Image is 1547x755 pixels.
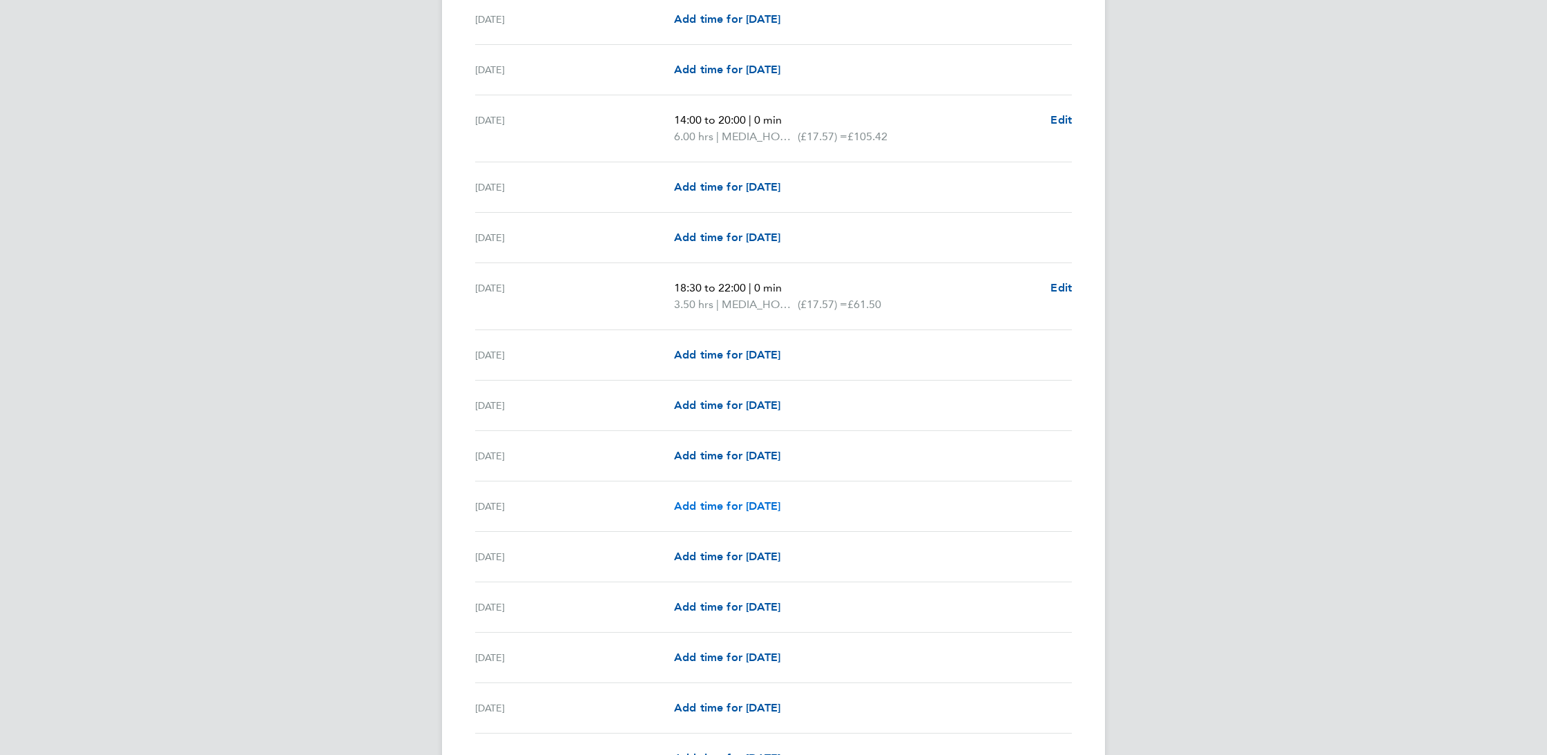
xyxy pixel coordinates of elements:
[674,231,780,244] span: Add time for [DATE]
[674,550,780,563] span: Add time for [DATE]
[475,448,674,464] div: [DATE]
[674,298,713,311] span: 3.50 hrs
[1050,280,1072,296] a: Edit
[674,179,780,195] a: Add time for [DATE]
[674,700,780,716] a: Add time for [DATE]
[674,61,780,78] a: Add time for [DATE]
[475,397,674,414] div: [DATE]
[1050,113,1072,126] span: Edit
[847,298,881,311] span: £61.50
[674,399,780,412] span: Add time for [DATE]
[722,128,798,145] span: MEDIA_HOURS
[674,348,780,361] span: Add time for [DATE]
[674,449,780,462] span: Add time for [DATE]
[674,600,780,613] span: Add time for [DATE]
[749,113,751,126] span: |
[674,281,746,294] span: 18:30 to 22:00
[716,130,719,143] span: |
[674,498,780,515] a: Add time for [DATE]
[475,11,674,28] div: [DATE]
[475,649,674,666] div: [DATE]
[475,61,674,78] div: [DATE]
[674,347,780,363] a: Add time for [DATE]
[674,12,780,26] span: Add time for [DATE]
[722,296,798,313] span: MEDIA_HOURS
[475,112,674,145] div: [DATE]
[475,548,674,565] div: [DATE]
[674,229,780,246] a: Add time for [DATE]
[674,397,780,414] a: Add time for [DATE]
[674,180,780,193] span: Add time for [DATE]
[475,700,674,716] div: [DATE]
[798,298,847,311] span: (£17.57) =
[754,113,782,126] span: 0 min
[674,651,780,664] span: Add time for [DATE]
[475,229,674,246] div: [DATE]
[475,280,674,313] div: [DATE]
[674,113,746,126] span: 14:00 to 20:00
[1050,112,1072,128] a: Edit
[674,649,780,666] a: Add time for [DATE]
[674,599,780,615] a: Add time for [DATE]
[475,179,674,195] div: [DATE]
[1050,281,1072,294] span: Edit
[674,701,780,714] span: Add time for [DATE]
[674,11,780,28] a: Add time for [DATE]
[847,130,887,143] span: £105.42
[674,548,780,565] a: Add time for [DATE]
[674,448,780,464] a: Add time for [DATE]
[674,499,780,513] span: Add time for [DATE]
[475,599,674,615] div: [DATE]
[754,281,782,294] span: 0 min
[716,298,719,311] span: |
[475,498,674,515] div: [DATE]
[674,63,780,76] span: Add time for [DATE]
[475,347,674,363] div: [DATE]
[674,130,713,143] span: 6.00 hrs
[749,281,751,294] span: |
[798,130,847,143] span: (£17.57) =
